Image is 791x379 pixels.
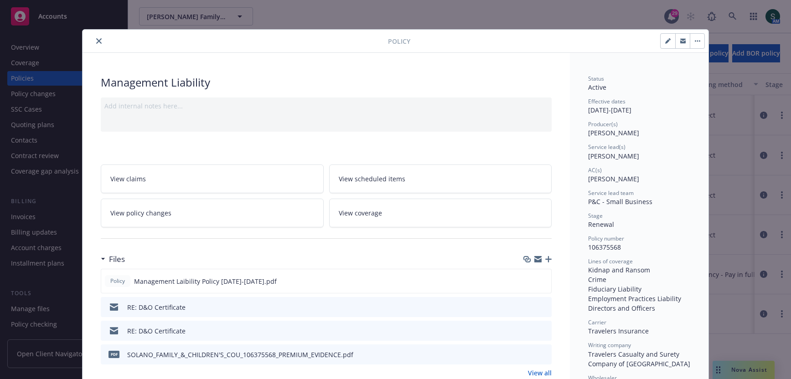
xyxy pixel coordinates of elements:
[588,275,690,284] div: Crime
[588,97,626,105] span: Effective dates
[588,189,634,197] span: Service lead team
[110,174,146,184] span: View claims
[101,199,324,227] a: View policy changes
[134,277,277,286] span: Management Laibility Policy [DATE]-[DATE].pdf
[588,327,649,335] span: Travelers Insurance
[525,350,533,359] button: download file
[101,253,125,265] div: Files
[339,174,405,184] span: View scheduled items
[329,199,552,227] a: View coverage
[540,326,548,336] button: preview file
[109,253,125,265] h3: Files
[588,257,633,265] span: Lines of coverage
[127,326,186,336] div: RE: D&O Certificate
[539,277,548,286] button: preview file
[525,302,533,312] button: download file
[588,97,690,115] div: [DATE] - [DATE]
[127,350,353,359] div: SOLANO_FAMILY_&_CHILDREN'S_COU_106375568_PREMIUM_EVIDENCE.pdf
[110,208,171,218] span: View policy changes
[588,128,639,137] span: [PERSON_NAME]
[588,143,626,151] span: Service lead(s)
[588,284,690,294] div: Fiduciary Liability
[588,75,604,82] span: Status
[588,220,614,229] span: Renewal
[101,164,324,193] a: View claims
[588,152,639,160] span: [PERSON_NAME]
[588,212,603,220] span: Stage
[588,83,606,92] span: Active
[588,303,690,313] div: Directors and Officers
[588,166,602,174] span: AC(s)
[588,318,606,326] span: Carrier
[588,235,624,242] span: Policy number
[127,302,186,312] div: RE: D&O Certificate
[588,341,631,349] span: Writing company
[109,277,127,285] span: Policy
[104,101,548,111] div: Add internal notes here...
[588,174,639,183] span: [PERSON_NAME]
[339,208,382,218] span: View coverage
[525,326,533,336] button: download file
[528,368,552,378] a: View all
[329,164,552,193] a: View scheduled items
[588,265,690,275] div: Kidnap and Ransom
[93,36,104,46] button: close
[101,75,552,90] div: Management Liability
[588,350,690,368] span: Travelers Casualty and Surety Company of [GEOGRAPHIC_DATA]
[588,120,618,128] span: Producer(s)
[540,350,548,359] button: preview file
[540,302,548,312] button: preview file
[525,277,532,286] button: download file
[588,197,652,206] span: P&C - Small Business
[109,351,119,358] span: pdf
[388,36,410,46] span: Policy
[588,294,690,303] div: Employment Practices Liability
[588,243,621,251] span: 106375568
